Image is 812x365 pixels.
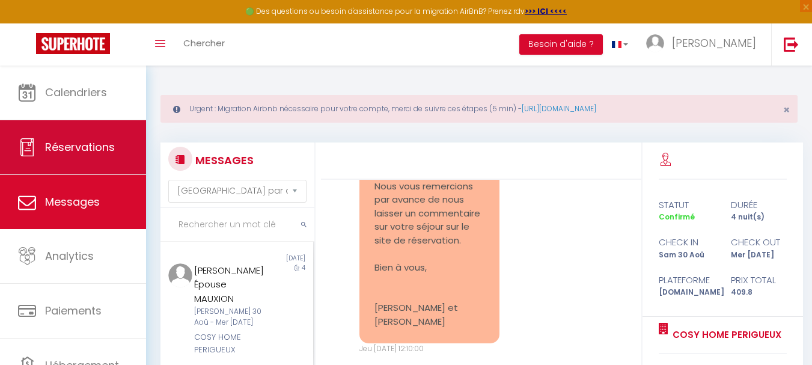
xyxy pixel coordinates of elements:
pre: Bonjour, Nous espérons que vous avez passé un agréable séjour au COSY HOME PERIGUEUX , et que vou... [374,58,484,328]
div: 409.8 [722,287,795,298]
img: Super Booking [36,33,110,54]
span: Confirmé [659,212,695,222]
input: Rechercher un mot clé [160,208,314,242]
button: Close [783,105,790,115]
a: ... [PERSON_NAME] [637,23,771,66]
div: [PERSON_NAME] 30 Aoû - Mer [DATE] [194,306,267,329]
a: COSY HOME PERIGUEUX [668,328,781,342]
div: Prix total [722,273,795,287]
img: ... [168,263,192,287]
span: Analytics [45,248,94,263]
a: >>> ICI <<<< [525,6,567,16]
div: [PERSON_NAME] Épouse MAUXION [194,263,267,306]
h3: MESSAGES [192,147,254,174]
span: × [783,102,790,117]
div: Sam 30 Aoû [650,250,722,261]
img: logout [784,37,799,52]
div: durée [722,198,795,212]
div: check out [722,235,795,250]
div: 4 nuit(s) [722,212,795,223]
span: Chercher [183,37,225,49]
div: [DOMAIN_NAME] [650,287,722,298]
span: [PERSON_NAME] [672,35,756,51]
span: Messages [45,194,100,209]
div: Plateforme [650,273,722,287]
div: Jeu [DATE] 12:10:00 [359,343,499,355]
div: Urgent : Migration Airbnb nécessaire pour votre compte, merci de suivre ces étapes (5 min) - [160,95,798,123]
div: COSY HOME PERIGUEUX [194,331,267,356]
span: 4 [302,263,305,272]
img: ... [646,34,664,52]
div: statut [650,198,722,212]
a: [URL][DOMAIN_NAME] [522,103,596,114]
span: Paiements [45,303,102,318]
span: Réservations [45,140,115,155]
button: Besoin d'aide ? [519,34,603,55]
div: check in [650,235,722,250]
span: Calendriers [45,85,107,100]
div: Mer [DATE] [722,250,795,261]
div: [DATE] [237,254,313,263]
a: Chercher [174,23,234,66]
